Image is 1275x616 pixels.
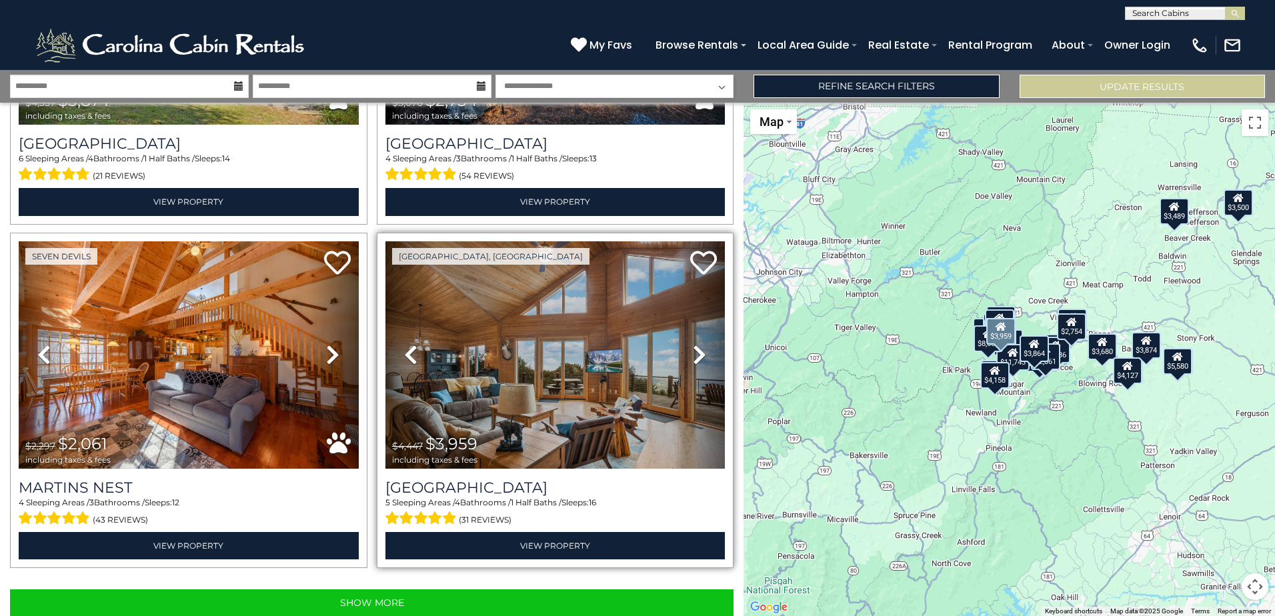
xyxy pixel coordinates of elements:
span: (54 reviews) [459,167,514,185]
span: My Favs [589,37,632,53]
span: including taxes & fees [25,111,111,120]
span: $4,357 [25,97,55,109]
a: My Favs [571,37,635,54]
div: $3,653 [986,306,1016,333]
div: $3,680 [1087,333,1116,360]
span: including taxes & fees [392,111,477,120]
div: Sleeping Areas / Bathrooms / Sleeps: [19,153,359,185]
span: 13 [589,153,597,163]
a: Owner Login [1098,33,1177,57]
button: Update Results [1020,75,1265,98]
h3: Willow Valley View [385,135,726,153]
div: $6,119 [1164,348,1193,375]
a: View Property [19,188,359,215]
div: $5,050 [1037,334,1066,361]
div: $4,828 [1114,357,1143,384]
img: mail-regular-white.png [1223,36,1242,55]
button: Toggle fullscreen view [1242,109,1268,136]
span: $3,874 [58,91,109,110]
div: Sleeping Areas / Bathrooms / Sleeps: [19,497,359,529]
h3: Heavenly Manor [19,135,359,153]
span: 4 [88,153,93,163]
span: 4 [19,497,24,507]
span: 16 [589,497,596,507]
span: 4 [455,497,460,507]
img: thumbnail_163278980.jpeg [385,241,726,469]
a: Add to favorites [690,249,717,278]
span: $2,061 [58,434,107,453]
div: $3,864 [1019,335,1048,362]
a: About [1045,33,1092,57]
span: (21 reviews) [93,167,145,185]
button: Keyboard shortcuts [1045,607,1102,616]
div: $3,812 [973,318,1002,345]
span: Map [760,115,784,129]
a: [GEOGRAPHIC_DATA], [GEOGRAPHIC_DATA] [392,248,589,265]
span: 3 [456,153,461,163]
a: Add to favorites [324,249,351,278]
button: Change map style [750,109,797,134]
a: Local Area Guide [751,33,856,57]
a: Browse Rentals [649,33,745,57]
button: Show More [10,589,734,616]
a: View Property [385,188,726,215]
div: $11,743 [996,344,1029,371]
div: Sleeping Areas / Bathrooms / Sleeps: [385,497,726,529]
div: $3,947 [986,319,1016,346]
div: $4,127 [1112,357,1142,384]
span: $3,959 [425,434,477,453]
a: Terms [1191,607,1210,615]
img: Google [747,599,791,616]
button: Map camera controls [1242,573,1268,600]
span: $3,070 [392,97,423,109]
span: (43 reviews) [93,511,148,529]
span: 4 [385,153,391,163]
a: View Property [385,532,726,559]
span: (31 reviews) [459,511,511,529]
span: 14 [222,153,230,163]
a: View Property [19,532,359,559]
a: [GEOGRAPHIC_DATA] [385,479,726,497]
div: $8,664 [974,325,1003,352]
a: Real Estate [862,33,936,57]
span: including taxes & fees [25,455,111,464]
a: [GEOGRAPHIC_DATA] [385,135,726,153]
a: Report a map error [1218,607,1271,615]
div: $2,754 [1057,313,1086,340]
img: White-1-2.png [33,25,310,65]
span: 5 [385,497,390,507]
div: $3,500 [1223,189,1252,216]
a: Refine Search Filters [754,75,999,98]
div: $2,061 [1031,343,1060,370]
span: including taxes & fees [392,455,477,464]
span: 1 Half Baths / [144,153,195,163]
div: $5,086 [1041,337,1070,363]
a: Martins Nest [19,479,359,497]
span: 6 [19,153,23,163]
div: $3,489 [1159,198,1188,225]
img: thumbnail_163276014.jpeg [19,241,359,469]
span: 12 [172,497,179,507]
h3: Mountain Top Lodge [385,479,726,497]
a: Seven Devils [25,248,97,265]
span: 1 Half Baths / [511,153,562,163]
div: $4,340 [1057,309,1086,335]
div: $3,959 [986,318,1016,345]
span: $4,447 [392,440,423,452]
a: Rental Program [942,33,1039,57]
img: phone-regular-white.png [1190,36,1209,55]
a: Open this area in Google Maps (opens a new window) [747,599,791,616]
a: [GEOGRAPHIC_DATA] [19,135,359,153]
span: 1 Half Baths / [511,497,561,507]
span: $2,754 [425,91,477,110]
div: $3,874 [1131,332,1160,359]
span: Map data ©2025 Google [1110,607,1183,615]
span: $2,297 [25,440,55,452]
div: $3,591 [985,309,1014,336]
div: $4,158 [980,362,1009,389]
div: $5,580 [1163,348,1192,375]
div: Sleeping Areas / Bathrooms / Sleeps: [385,153,726,185]
span: 3 [89,497,94,507]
